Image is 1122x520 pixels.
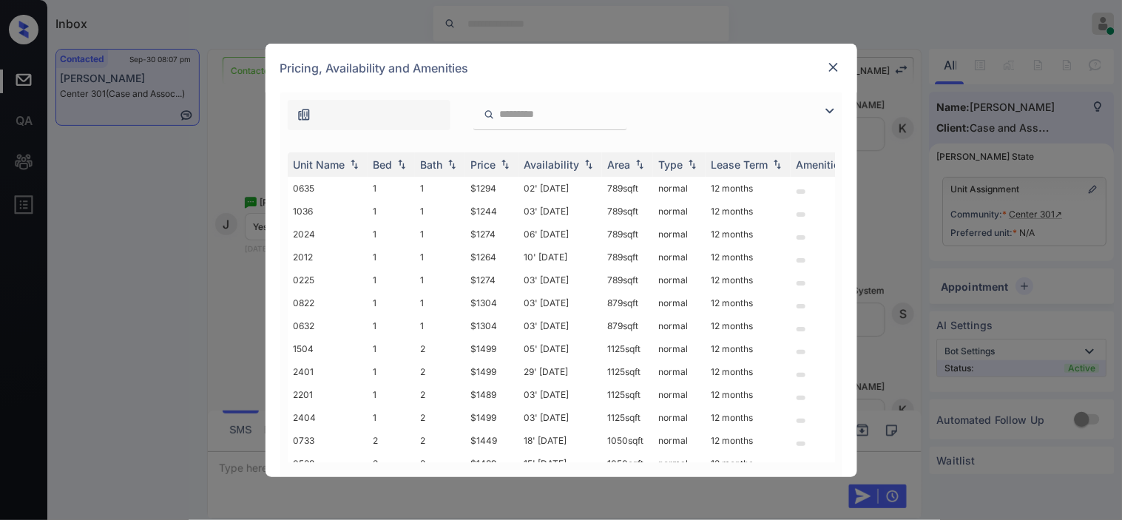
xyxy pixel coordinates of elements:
td: 1 [368,360,415,383]
td: 2024 [288,223,368,246]
img: icon-zuma [484,108,495,121]
td: 05' [DATE] [518,337,602,360]
td: $1499 [465,337,518,360]
div: Bed [374,158,393,171]
td: normal [653,337,706,360]
td: 1 [415,314,465,337]
td: $1264 [465,246,518,269]
td: 789 sqft [602,223,653,246]
td: normal [653,200,706,223]
div: Unit Name [294,158,345,171]
td: $1274 [465,269,518,291]
td: 12 months [706,223,791,246]
td: 1 [368,246,415,269]
td: 12 months [706,291,791,314]
td: 12 months [706,246,791,269]
td: normal [653,246,706,269]
td: 12 months [706,177,791,200]
td: 03' [DATE] [518,314,602,337]
td: 0528 [288,452,368,475]
td: 1125 sqft [602,406,653,429]
div: Pricing, Availability and Amenities [266,44,857,92]
td: 1 [368,406,415,429]
td: normal [653,406,706,429]
td: 789 sqft [602,177,653,200]
div: Amenities [797,158,846,171]
td: 12 months [706,429,791,452]
td: 06' [DATE] [518,223,602,246]
td: 15' [DATE] [518,452,602,475]
img: sorting [445,159,459,169]
img: sorting [581,159,596,169]
td: 12 months [706,360,791,383]
td: 1504 [288,337,368,360]
td: 2 [415,452,465,475]
td: 02' [DATE] [518,177,602,200]
td: 03' [DATE] [518,200,602,223]
td: 0733 [288,429,368,452]
img: icon-zuma [297,107,311,122]
td: 789 sqft [602,269,653,291]
td: 12 months [706,314,791,337]
td: normal [653,429,706,452]
td: 1125 sqft [602,360,653,383]
td: 2 [368,429,415,452]
td: 12 months [706,200,791,223]
td: 1 [368,223,415,246]
td: normal [653,177,706,200]
td: $1489 [465,452,518,475]
td: 0225 [288,269,368,291]
td: $1449 [465,429,518,452]
td: 1036 [288,200,368,223]
td: 29' [DATE] [518,360,602,383]
td: 03' [DATE] [518,291,602,314]
td: $1499 [465,406,518,429]
td: 2 [415,429,465,452]
td: 1 [368,291,415,314]
td: 12 months [706,452,791,475]
td: 18' [DATE] [518,429,602,452]
td: 1 [368,269,415,291]
td: 879 sqft [602,314,653,337]
td: normal [653,452,706,475]
img: sorting [394,159,409,169]
td: $1304 [465,291,518,314]
div: Bath [421,158,443,171]
td: 789 sqft [602,246,653,269]
td: 879 sqft [602,291,653,314]
td: $1274 [465,223,518,246]
td: 1 [415,223,465,246]
td: 12 months [706,383,791,406]
td: 12 months [706,406,791,429]
td: 1 [368,200,415,223]
td: $1499 [465,360,518,383]
td: 03' [DATE] [518,406,602,429]
td: 1125 sqft [602,383,653,406]
td: 03' [DATE] [518,383,602,406]
td: 1 [415,177,465,200]
td: 1 [368,383,415,406]
td: 2404 [288,406,368,429]
td: 1050 sqft [602,429,653,452]
div: Area [608,158,631,171]
td: $1244 [465,200,518,223]
td: $1489 [465,383,518,406]
td: 1 [415,200,465,223]
div: Type [659,158,683,171]
td: 1125 sqft [602,337,653,360]
td: 2 [415,406,465,429]
td: 2201 [288,383,368,406]
td: 1 [415,269,465,291]
td: 2 [415,360,465,383]
img: sorting [498,159,513,169]
td: 2401 [288,360,368,383]
td: 03' [DATE] [518,269,602,291]
td: 0635 [288,177,368,200]
td: 789 sqft [602,200,653,223]
td: 12 months [706,269,791,291]
td: 2 [415,383,465,406]
img: sorting [770,159,785,169]
td: normal [653,360,706,383]
td: 1050 sqft [602,452,653,475]
td: 10' [DATE] [518,246,602,269]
